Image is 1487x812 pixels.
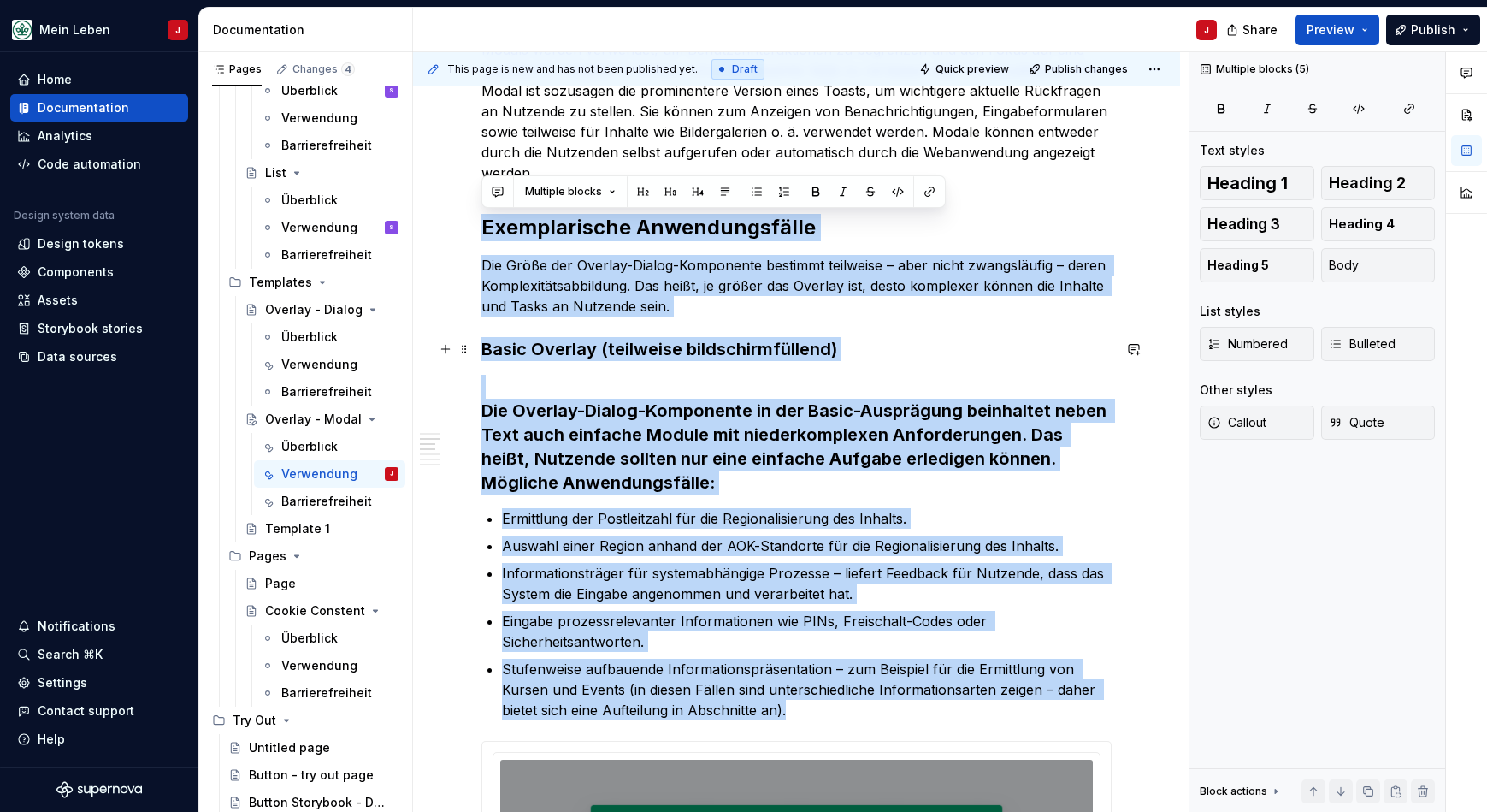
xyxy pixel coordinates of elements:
[254,625,405,652] a: Überblick
[389,219,394,236] div: S
[10,258,188,286] a: Components
[10,287,188,314] a: Assets
[10,122,188,150] a: Analytics
[249,548,286,565] div: Pages
[10,94,188,122] a: Documentation
[213,21,405,39] div: Documentation
[38,292,78,309] div: Assets
[265,411,362,428] div: Overlay - Modal
[10,343,188,370] a: Data sources
[481,39,1112,183] p: Modals werden verwendet, um Benutzerinteraktionen zu begrenzen und den Fokus auf eine spezifische...
[38,674,87,691] div: Settings
[732,62,758,76] span: Draft
[265,575,296,592] div: Page
[254,187,405,214] a: Überblick
[38,156,141,173] div: Code automation
[233,712,276,729] div: Try Out
[38,99,129,116] div: Documentation
[10,613,188,640] button: Notifications
[38,702,134,720] div: Contact support
[341,62,355,76] span: 4
[205,707,405,734] div: Try Out
[1200,303,1260,320] div: List styles
[265,520,330,537] div: Template 1
[38,646,103,663] div: Search ⌘K
[292,62,355,76] div: Changes
[281,192,338,209] div: Überblick
[281,137,372,154] div: Barrierefreiheit
[1329,257,1359,274] span: Body
[1204,23,1209,37] div: J
[38,731,65,748] div: Help
[238,296,405,323] a: Overlay - Dialog
[1321,207,1436,241] button: Heading 4
[502,536,1112,556] p: Auswahl einer Region anhand der AOK-Standorte für die Regionalisierung des Inhalts.
[56,781,142,798] svg: Supernova Logo
[502,563,1112,604] p: Informationsträger für systemabhängige Prozesse – liefert Feedback für Nutzende, dass das System ...
[1200,785,1267,798] div: Block actions
[38,71,72,88] div: Home
[249,274,312,291] div: Templates
[254,460,405,488] a: VerwendungJ
[221,269,405,296] div: Templates
[1321,327,1436,361] button: Bulleted
[1024,57,1136,81] button: Publish changes
[221,762,405,789] a: Button - try out page
[281,493,372,510] div: Barrierefreiheit
[38,264,114,281] div: Components
[1200,779,1283,803] div: Block actions
[1045,62,1128,76] span: Publish changes
[254,679,405,707] a: Barrierefreiheit
[1329,216,1395,233] span: Heading 4
[502,611,1112,652] p: Eingabe prozessrelevanter Informationen wie PINs, Freischalt-Codes oder Sicherheitsantworten.
[249,739,330,756] div: Untitled page
[281,356,357,373] div: Verwendung
[10,641,188,668] button: Search ⌘K
[447,62,698,76] span: This page is new and has not been published yet.
[39,21,110,39] div: Mein Leben
[1207,335,1288,353] span: Numbered
[281,82,338,99] div: Überblick
[281,246,372,264] div: Barrierefreiheit
[265,164,286,181] div: List
[254,323,405,351] a: Überblick
[265,602,365,619] div: Cookie Constent
[10,151,188,178] a: Code automation
[254,488,405,515] a: Barrierefreiheit
[481,214,1112,241] h2: Exemplarische Anwendungsfälle
[10,315,188,342] a: Storybook stories
[212,62,262,76] div: Pages
[38,127,92,145] div: Analytics
[254,378,405,406] a: Barrierefreiheit
[517,180,623,204] button: Multiple blocks
[1207,175,1288,192] span: Heading 1
[1200,382,1272,399] div: Other styles
[238,406,405,433] a: Overlay - Modal
[175,23,180,37] div: J
[10,230,188,258] a: Design tokens
[481,255,1112,317] p: Die Größe der Overlay-Dialog-Komponente bestimmt teilweise – aber nicht zwangsläufig – deren Komp...
[1329,175,1406,192] span: Heading 2
[38,235,124,252] div: Design tokens
[481,339,837,359] strong: Basic Overlay (teilweise bildschirmfüllend)
[525,185,602,199] span: Multiple blocks
[389,82,394,99] div: S
[12,20,32,40] img: df5db9ef-aba0-4771-bf51-9763b7497661.png
[281,438,338,455] div: Überblick
[281,657,357,674] div: Verwendung
[281,383,372,400] div: Barrierefreiheit
[238,570,405,597] a: Page
[1386,15,1480,45] button: Publish
[238,159,405,187] a: List
[254,214,405,241] a: VerwendungS
[38,618,115,635] div: Notifications
[935,62,1009,76] span: Quick preview
[249,794,390,811] div: Button Storybook - Durchstich!
[1207,257,1269,274] span: Heading 5
[10,726,188,753] button: Help
[1207,414,1266,431] span: Callout
[281,329,338,346] div: Überblick
[1200,166,1314,200] button: Heading 1
[1295,15,1379,45] button: Preview
[238,515,405,542] a: Template 1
